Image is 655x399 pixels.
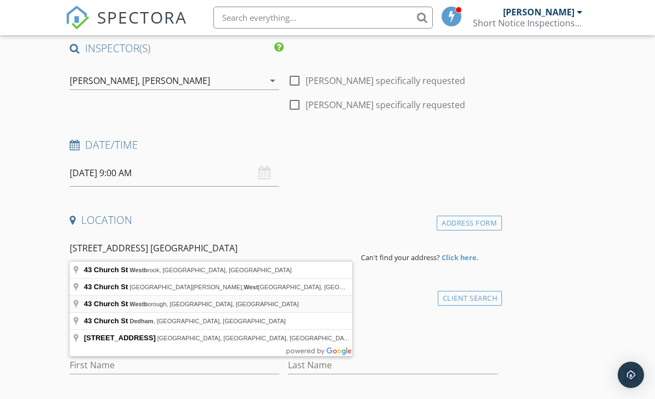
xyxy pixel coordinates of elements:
span: orough, [GEOGRAPHIC_DATA], [GEOGRAPHIC_DATA] [129,301,298,307]
div: Short Notice Inspections LLC [473,18,583,29]
span: Church St [94,266,128,274]
span: [GEOGRAPHIC_DATA][PERSON_NAME], [GEOGRAPHIC_DATA], [GEOGRAPHIC_DATA], [GEOGRAPHIC_DATA] [129,284,453,290]
span: West [244,284,258,290]
span: [GEOGRAPHIC_DATA], [GEOGRAPHIC_DATA], [GEOGRAPHIC_DATA] [157,335,353,341]
div: [PERSON_NAME] [142,76,210,86]
span: Church St [94,317,128,325]
div: Open Intercom Messenger [618,362,644,388]
label: [PERSON_NAME] specifically requested [306,75,465,86]
span: Can't find your address? [361,252,440,262]
label: [PERSON_NAME] specifically requested [306,99,465,110]
div: Client Search [438,291,502,306]
input: Search everything... [213,7,433,29]
span: Westb [129,267,148,273]
span: [STREET_ADDRESS] [84,334,156,342]
span: 43 [84,317,92,325]
span: Westb [129,301,148,307]
a: SPECTORA [65,15,187,38]
i: arrow_drop_down [266,74,279,87]
input: Select date [70,160,279,187]
span: 43 [84,266,92,274]
span: 43 [84,283,92,291]
input: Address Search [70,235,352,262]
span: Church St [94,300,128,308]
h4: INSPECTOR(S) [70,41,284,55]
img: The Best Home Inspection Software - Spectora [65,5,89,30]
span: rook, [GEOGRAPHIC_DATA], [GEOGRAPHIC_DATA] [129,267,291,273]
strong: Click here. [442,252,479,262]
span: SPECTORA [97,5,187,29]
div: [PERSON_NAME] [503,7,574,18]
span: Church St [94,283,128,291]
span: Dedham [129,318,153,324]
div: Address Form [437,216,502,231]
h4: Location [70,213,498,227]
span: 43 [84,300,92,308]
div: [PERSON_NAME], [70,76,140,86]
h4: Date/Time [70,138,498,152]
span: , [GEOGRAPHIC_DATA], [GEOGRAPHIC_DATA] [129,318,286,324]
